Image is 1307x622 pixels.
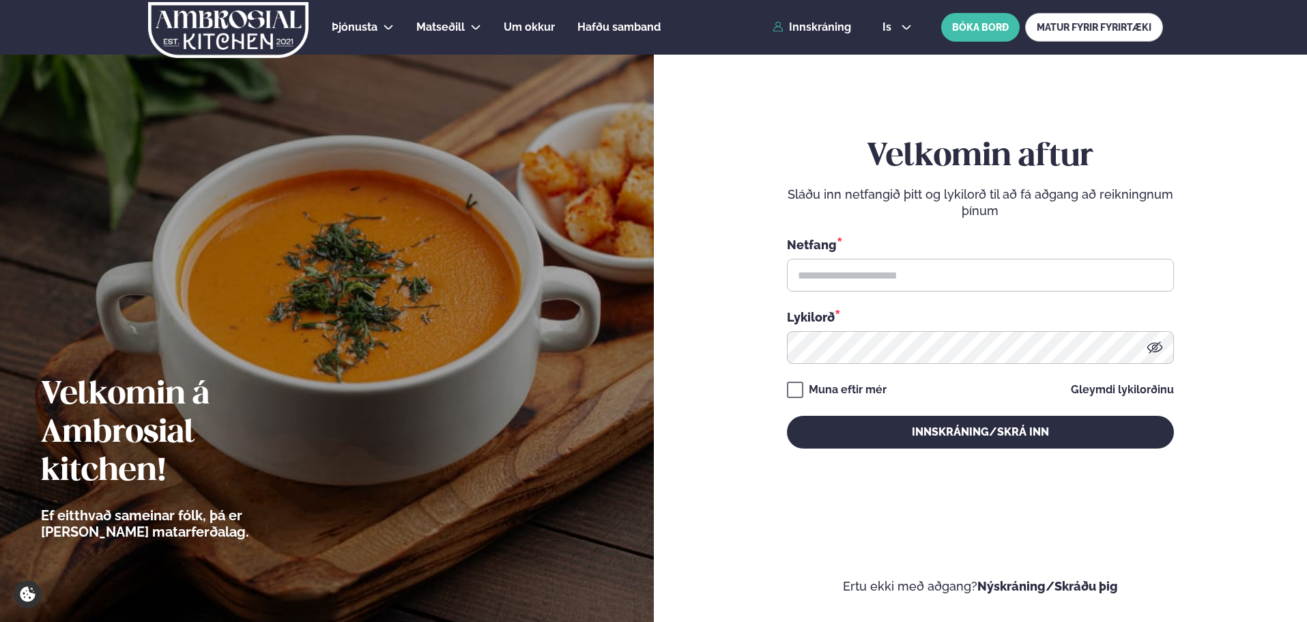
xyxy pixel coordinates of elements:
[1071,384,1174,395] a: Gleymdi lykilorðinu
[14,580,42,608] a: Cookie settings
[787,416,1174,449] button: Innskráning/Skrá inn
[504,20,555,33] span: Um okkur
[787,236,1174,253] div: Netfang
[332,19,377,36] a: Þjónusta
[787,138,1174,176] h2: Velkomin aftur
[577,20,661,33] span: Hafðu samband
[773,21,851,33] a: Innskráning
[1025,13,1163,42] a: MATUR FYRIR FYRIRTÆKI
[787,308,1174,326] div: Lykilorð
[41,376,324,491] h2: Velkomin á Ambrosial kitchen!
[882,22,895,33] span: is
[577,19,661,36] a: Hafðu samband
[695,578,1267,595] p: Ertu ekki með aðgang?
[787,186,1174,219] p: Sláðu inn netfangið þitt og lykilorð til að fá aðgang að reikningnum þínum
[872,22,923,33] button: is
[416,20,465,33] span: Matseðill
[147,2,310,58] img: logo
[941,13,1020,42] button: BÓKA BORÐ
[332,20,377,33] span: Þjónusta
[504,19,555,36] a: Um okkur
[977,579,1118,593] a: Nýskráning/Skráðu þig
[41,507,324,540] p: Ef eitthvað sameinar fólk, þá er [PERSON_NAME] matarferðalag.
[416,19,465,36] a: Matseðill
